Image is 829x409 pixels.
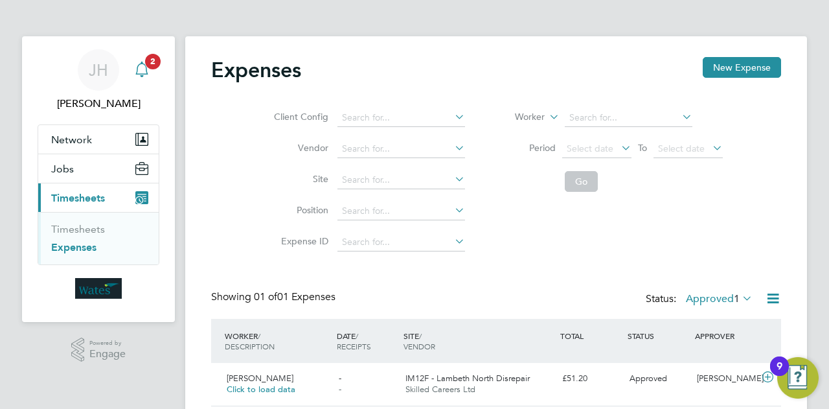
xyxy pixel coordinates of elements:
[339,373,341,384] span: -
[270,204,328,216] label: Position
[692,368,759,390] div: [PERSON_NAME]
[225,341,275,351] span: DESCRIPTION
[777,366,782,383] div: 9
[38,183,159,212] button: Timesheets
[38,154,159,183] button: Jobs
[337,109,465,127] input: Search for...
[51,163,74,175] span: Jobs
[337,140,465,158] input: Search for...
[334,324,401,358] div: DATE
[270,111,328,123] label: Client Config
[51,134,92,146] span: Network
[38,96,159,111] span: James Hunter
[145,54,161,69] span: 2
[337,171,465,189] input: Search for...
[51,241,97,253] a: Expenses
[557,324,624,347] div: TOTAL
[400,324,557,358] div: SITE
[75,278,122,299] img: wates-logo-retina.png
[71,338,126,362] a: Powered byEngage
[38,125,159,154] button: Network
[403,341,435,351] span: VENDOR
[692,324,759,347] div: APPROVER
[565,171,598,192] button: Go
[211,290,338,304] div: Showing
[270,173,328,185] label: Site
[51,192,105,204] span: Timesheets
[557,368,624,390] div: £51.20
[89,349,126,360] span: Engage
[337,233,465,251] input: Search for...
[221,324,334,358] div: WORKER
[227,384,295,395] span: Click to load data
[356,331,358,341] span: /
[565,109,692,127] input: Search for...
[497,142,556,154] label: Period
[270,142,328,154] label: Vendor
[337,341,371,351] span: RECEIPTS
[419,331,422,341] span: /
[129,49,155,91] a: 2
[630,373,667,384] span: Approved
[254,290,335,303] span: 01 Expenses
[89,62,108,78] span: JH
[254,290,277,303] span: 01 of
[686,292,753,305] label: Approved
[634,139,651,156] span: To
[227,373,293,384] span: [PERSON_NAME]
[22,36,175,322] nav: Main navigation
[486,111,545,124] label: Worker
[211,57,301,83] h2: Expenses
[339,384,341,395] span: -
[734,292,740,305] span: 1
[38,49,159,111] a: JH[PERSON_NAME]
[624,324,692,347] div: STATUS
[258,331,260,341] span: /
[405,373,530,384] span: IM12F - Lambeth North Disrepair
[405,384,475,395] span: Skilled Careers Ltd
[270,235,328,247] label: Expense ID
[51,223,105,235] a: Timesheets
[567,143,613,154] span: Select date
[646,290,755,309] div: Status:
[658,143,705,154] span: Select date
[777,357,819,399] button: Open Resource Center, 9 new notifications
[337,202,465,220] input: Search for...
[38,212,159,264] div: Timesheets
[703,57,781,78] button: New Expense
[38,278,159,299] a: Go to home page
[89,338,126,349] span: Powered by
